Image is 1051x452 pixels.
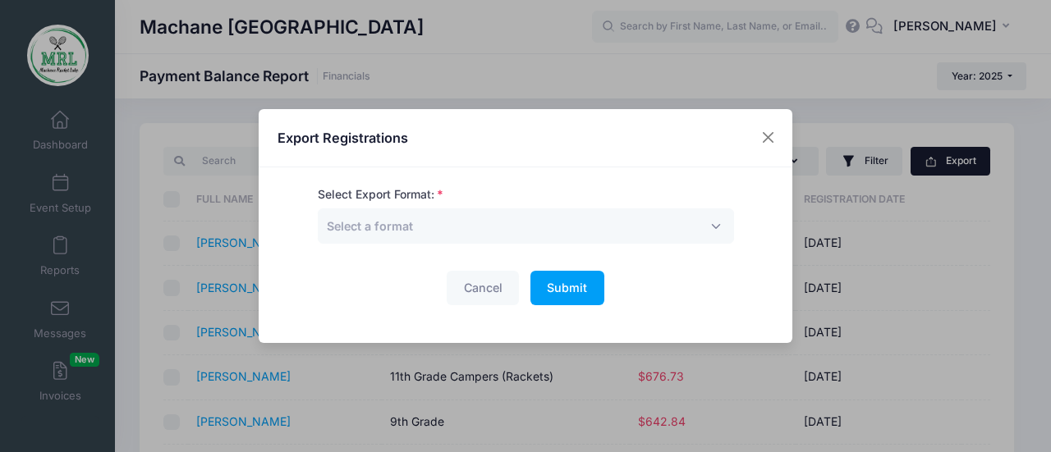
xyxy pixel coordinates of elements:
label: Select Export Format: [318,186,443,203]
span: Select a format [318,208,734,244]
button: Close [754,123,783,153]
h4: Export Registrations [278,128,408,148]
span: Submit [547,281,587,294]
button: Cancel [447,271,519,306]
span: Select a format [327,217,413,235]
span: Select a format [327,219,413,233]
button: Submit [530,271,604,306]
